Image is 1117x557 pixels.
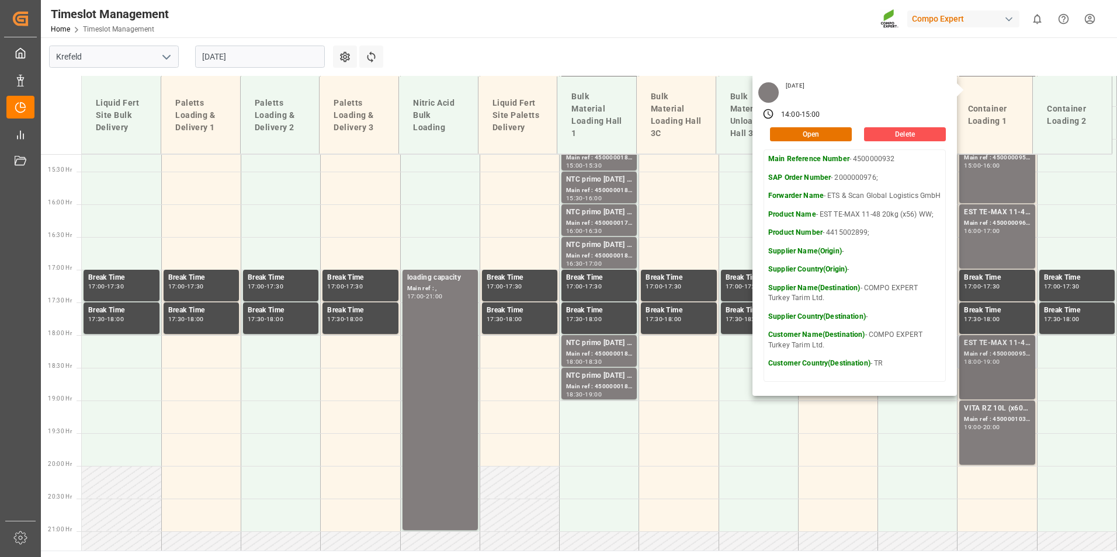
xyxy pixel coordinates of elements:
[964,207,1030,218] div: EST TE-MAX 11-48 20kg (x45) ES, PT MTO;
[185,316,187,322] div: -
[344,316,346,322] div: -
[585,196,602,201] div: 16:00
[566,218,632,228] div: Main ref : 4500000179, 2000000017;
[327,272,393,284] div: Break Time
[802,110,820,120] div: 15:00
[981,316,983,322] div: -
[48,199,72,206] span: 16:00 Hr
[768,359,870,367] strong: Customer Country(Destination)
[48,428,72,434] span: 19:30 Hr
[566,174,632,186] div: NTC primo [DATE] BULK;
[157,48,175,66] button: open menu
[744,316,761,322] div: 18:00
[1044,305,1110,316] div: Break Time
[566,163,583,168] div: 15:00
[566,228,583,234] div: 16:00
[1060,316,1062,322] div: -
[51,25,70,33] a: Home
[646,305,712,316] div: Break Time
[48,330,72,336] span: 18:00 Hr
[1063,284,1080,289] div: 17:30
[250,92,310,138] div: Paletts Loading & Delivery 2
[585,163,602,168] div: 15:30
[327,284,344,289] div: 17:00
[768,265,847,273] strong: Supplier Country(Origin)
[583,163,585,168] div: -
[981,424,983,430] div: -
[187,284,204,289] div: 17:30
[583,316,585,322] div: -
[88,305,155,316] div: Break Time
[583,284,585,289] div: -
[48,166,72,173] span: 15:30 Hr
[1044,316,1061,322] div: 17:30
[168,316,185,322] div: 17:30
[585,392,602,397] div: 19:00
[344,284,346,289] div: -
[504,316,505,322] div: -
[266,316,283,322] div: 18:00
[585,284,602,289] div: 17:30
[48,297,72,304] span: 17:30 Hr
[424,294,425,299] div: -
[329,92,389,138] div: Paletts Loading & Delivery 3
[1063,316,1080,322] div: 18:00
[488,92,548,138] div: Liquid Fert Site Paletts Delivery
[768,155,849,163] strong: Main Reference Number
[1044,272,1110,284] div: Break Time
[248,305,314,316] div: Break Time
[91,92,151,138] div: Liquid Fert Site Bulk Delivery
[407,294,424,299] div: 17:00
[487,272,553,284] div: Break Time
[768,283,941,304] p: - COMPO EXPERT Turkey Tarim Ltd.
[964,316,981,322] div: 17:30
[646,272,712,284] div: Break Time
[864,127,946,141] button: Delete
[646,316,662,322] div: 17:30
[566,392,583,397] div: 18:30
[964,163,981,168] div: 15:00
[51,5,169,23] div: Timeslot Management
[726,272,792,284] div: Break Time
[983,316,1000,322] div: 18:00
[664,284,681,289] div: 17:30
[768,312,941,322] p: -
[768,247,842,255] strong: Supplier Name(Origin)
[646,284,662,289] div: 17:00
[567,86,627,144] div: Bulk Material Loading Hall 1
[726,316,743,322] div: 17:30
[983,228,1000,234] div: 17:00
[407,284,473,294] div: Main ref : ,
[566,251,632,261] div: Main ref : 4500000186, 2000000017;
[48,461,72,467] span: 20:00 Hr
[768,191,941,201] p: - ETS & Scan Global Logistics GmbH
[505,284,522,289] div: 17:30
[566,196,583,201] div: 15:30
[566,153,632,163] div: Main ref : 4500000184, 2000000017;
[168,272,234,284] div: Break Time
[768,192,824,200] strong: Forwarder Name
[566,186,632,196] div: Main ref : 4500000183, 2000000017;
[505,316,522,322] div: 18:00
[48,395,72,402] span: 19:00 Hr
[346,284,363,289] div: 17:30
[265,316,266,322] div: -
[781,110,800,120] div: 14:00
[48,232,72,238] span: 16:30 Hr
[768,154,941,165] p: - 4500000932
[566,272,632,284] div: Break Time
[964,153,1030,163] div: Main ref : 4500000959, 2000000379;
[964,424,981,430] div: 19:00
[662,316,664,322] div: -
[266,284,283,289] div: 17:30
[566,382,632,392] div: Main ref : 4500000182, 2000000017;
[487,305,553,316] div: Break Time
[185,284,187,289] div: -
[426,294,443,299] div: 21:00
[88,316,105,322] div: 17:30
[768,264,941,275] p: -
[981,163,983,168] div: -
[768,246,941,257] p: -
[1060,284,1062,289] div: -
[585,261,602,266] div: 17:00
